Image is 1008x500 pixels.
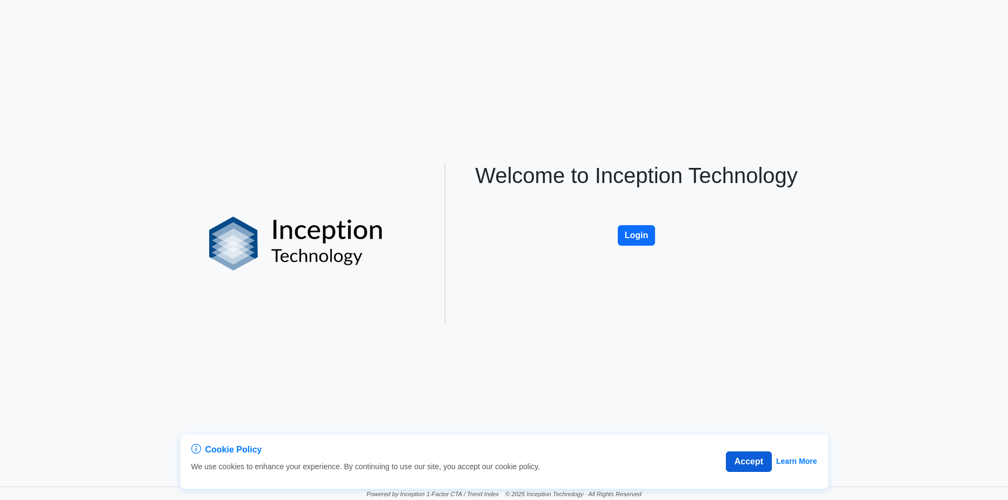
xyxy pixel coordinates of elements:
[465,163,809,188] h1: Welcome to Inception Technology
[191,461,540,472] p: We use cookies to enhance your experience. By continuing to use our site, you accept our cookie p...
[726,451,772,472] button: Accept
[205,443,262,456] span: Cookie Policy
[776,456,817,467] a: Learn More
[209,217,383,271] img: logo%20black.png
[618,225,656,246] button: Login
[618,214,656,223] a: Login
